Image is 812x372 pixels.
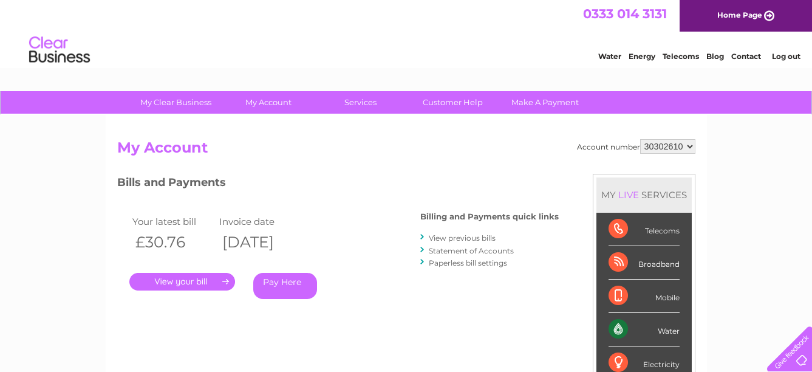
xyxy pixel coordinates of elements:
a: Paperless bill settings [429,258,507,267]
a: . [129,273,235,291]
div: MY SERVICES [596,177,692,212]
a: Energy [629,52,655,61]
div: Clear Business is a trading name of Verastar Limited (registered in [GEOGRAPHIC_DATA] No. 3667643... [120,7,694,59]
div: Account number [577,139,695,154]
h2: My Account [117,139,695,162]
div: Mobile [609,280,680,313]
a: My Clear Business [126,91,226,114]
th: £30.76 [129,230,217,255]
a: Water [598,52,621,61]
h4: Billing and Payments quick links [420,212,559,221]
h3: Bills and Payments [117,174,559,195]
div: Water [609,313,680,346]
a: Services [310,91,411,114]
a: Customer Help [403,91,503,114]
a: Pay Here [253,273,317,299]
a: 0333 014 3131 [583,6,667,21]
td: Your latest bill [129,213,217,230]
a: Contact [731,52,761,61]
td: Invoice date [216,213,304,230]
th: [DATE] [216,230,304,255]
a: Telecoms [663,52,699,61]
a: Make A Payment [495,91,595,114]
a: View previous bills [429,233,496,243]
a: Blog [706,52,724,61]
div: LIVE [616,189,641,201]
div: Broadband [609,246,680,280]
div: Telecoms [609,213,680,246]
a: Log out [772,52,800,61]
a: Statement of Accounts [429,246,514,255]
a: My Account [218,91,318,114]
img: logo.png [29,32,90,69]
